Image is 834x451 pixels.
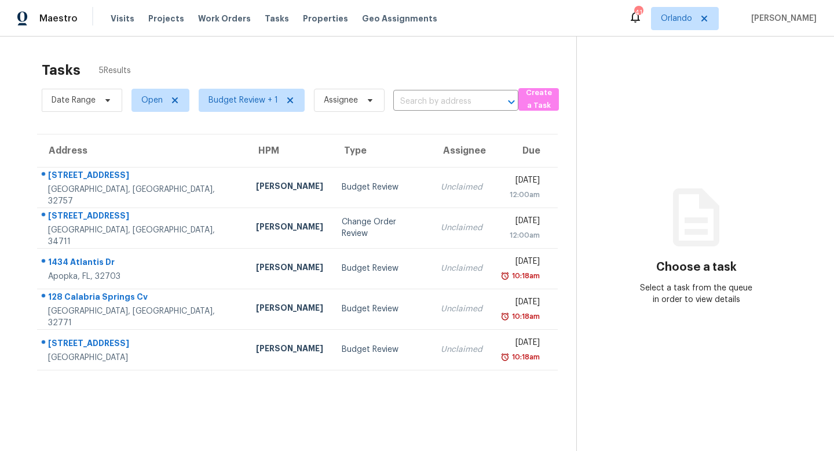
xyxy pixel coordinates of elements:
span: Work Orders [198,13,251,24]
div: [PERSON_NAME] [256,302,323,317]
button: Open [503,94,520,110]
div: 41 [634,7,642,19]
th: Type [332,134,431,167]
div: [PERSON_NAME] [256,180,323,195]
div: [STREET_ADDRESS] [48,210,237,224]
div: [DATE] [501,174,540,189]
div: 12:00am [501,230,540,241]
div: Unclaimed [441,303,482,315]
div: 10:18am [510,351,540,363]
span: Create a Task [524,86,553,113]
img: Overdue Alarm Icon [500,311,510,322]
div: Unclaimed [441,263,482,274]
div: Budget Review [342,344,422,355]
div: 12:00am [501,189,540,201]
th: Assignee [431,134,492,167]
div: [STREET_ADDRESS] [48,169,237,184]
div: Change Order Review [342,216,422,239]
div: [DATE] [501,215,540,230]
div: [PERSON_NAME] [256,221,323,235]
div: Unclaimed [441,344,482,355]
div: [DATE] [501,296,540,311]
span: Orlando [661,13,692,24]
div: Apopka, FL, 32703 [48,271,237,282]
div: Unclaimed [441,181,482,193]
span: Date Range [52,94,96,106]
span: Geo Assignments [362,13,437,24]
span: Visits [111,13,134,24]
div: 1434 Atlantis Dr [48,256,237,271]
span: Properties [303,13,348,24]
span: Tasks [265,14,289,23]
div: Unclaimed [441,222,482,234]
div: [GEOGRAPHIC_DATA], [GEOGRAPHIC_DATA], 32757 [48,184,237,207]
div: [PERSON_NAME] [256,343,323,357]
div: [PERSON_NAME] [256,261,323,276]
div: 10:18am [510,311,540,322]
span: [PERSON_NAME] [747,13,817,24]
span: Budget Review + 1 [209,94,278,106]
div: [STREET_ADDRESS] [48,337,237,352]
span: Assignee [324,94,358,106]
div: 10:18am [510,270,540,282]
h2: Tasks [42,64,81,76]
div: [DATE] [501,337,540,351]
img: Overdue Alarm Icon [500,270,510,282]
span: Projects [148,13,184,24]
span: Open [141,94,163,106]
div: Budget Review [342,303,422,315]
div: Budget Review [342,181,422,193]
div: [GEOGRAPHIC_DATA] [48,352,237,363]
button: Create a Task [518,88,559,111]
div: [GEOGRAPHIC_DATA], [GEOGRAPHIC_DATA], 34711 [48,224,237,248]
th: HPM [247,134,332,167]
span: Maestro [39,13,78,24]
img: Overdue Alarm Icon [500,351,510,363]
h3: Choose a task [656,261,737,273]
div: [GEOGRAPHIC_DATA], [GEOGRAPHIC_DATA], 32771 [48,305,237,329]
div: Select a task from the queue in order to view details [637,282,756,305]
span: 5 Results [99,65,131,77]
input: Search by address [393,93,486,111]
th: Due [492,134,558,167]
th: Address [37,134,247,167]
div: 128 Calabria Springs Cv [48,291,237,305]
div: [DATE] [501,256,540,270]
div: Budget Review [342,263,422,274]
